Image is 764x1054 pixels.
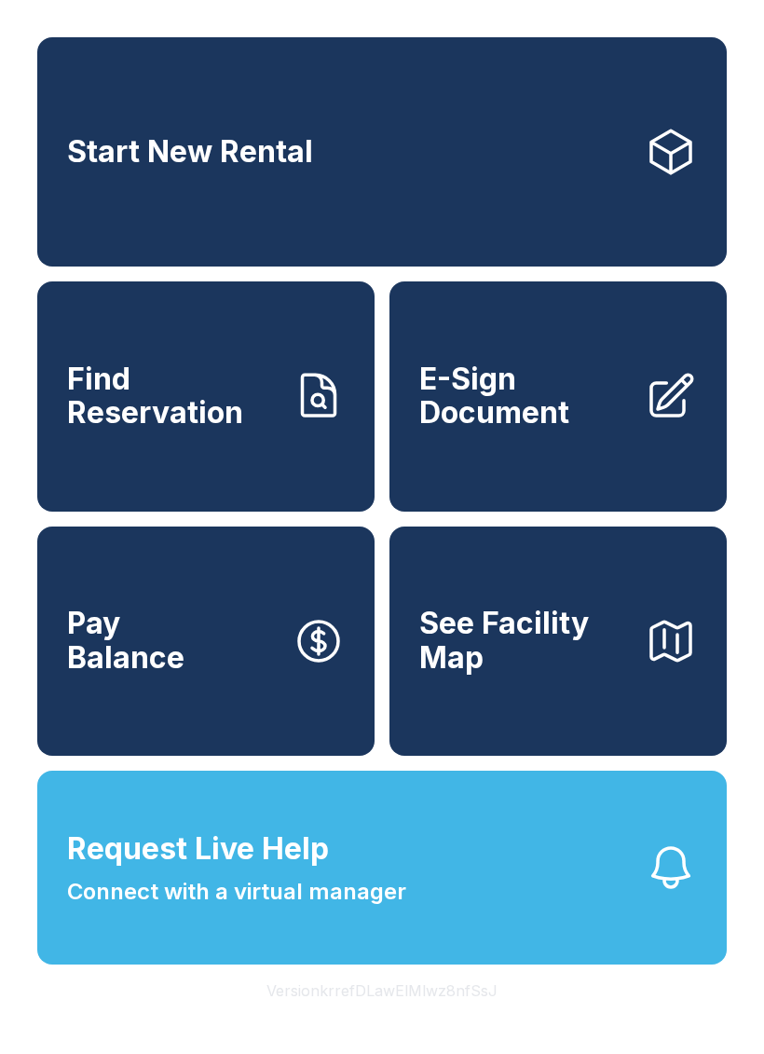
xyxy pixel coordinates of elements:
span: Find Reservation [67,363,278,431]
span: See Facility Map [419,607,630,675]
span: Start New Rental [67,135,313,170]
button: See Facility Map [389,527,727,756]
span: Pay Balance [67,607,184,675]
button: VersionkrrefDLawElMlwz8nfSsJ [252,965,512,1017]
a: Start New Rental [37,37,727,267]
span: Connect with a virtual manager [67,875,406,909]
button: PayBalance [37,527,375,756]
a: E-Sign Document [389,281,727,511]
span: E-Sign Document [419,363,630,431]
a: Find Reservation [37,281,375,511]
button: Request Live HelpConnect with a virtual manager [37,771,727,965]
span: Request Live Help [67,827,329,871]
